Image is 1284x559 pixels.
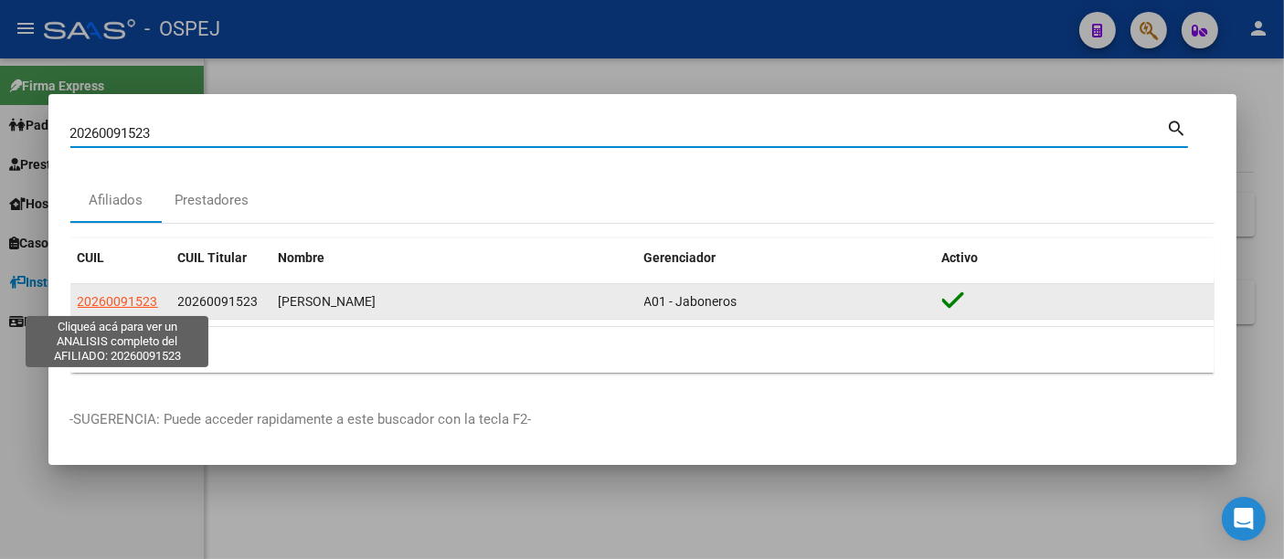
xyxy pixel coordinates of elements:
div: Open Intercom Messenger [1222,497,1266,541]
span: CUIL Titular [178,250,248,265]
datatable-header-cell: Activo [935,238,1215,278]
div: Afiliados [89,190,143,211]
datatable-header-cell: Nombre [271,238,637,278]
span: 20260091523 [78,294,158,309]
p: -SUGERENCIA: Puede acceder rapidamente a este buscador con la tecla F2- [70,409,1215,430]
span: 20260091523 [178,294,259,309]
div: [PERSON_NAME] [279,291,630,312]
div: 1 total [70,327,1215,373]
datatable-header-cell: CUIL [70,238,171,278]
datatable-header-cell: Gerenciador [637,238,935,278]
span: Nombre [279,250,325,265]
span: Gerenciador [644,250,716,265]
span: CUIL [78,250,105,265]
span: Activo [942,250,979,265]
mat-icon: search [1167,116,1188,138]
div: Prestadores [175,190,249,211]
datatable-header-cell: CUIL Titular [171,238,271,278]
span: A01 - Jaboneros [644,294,738,309]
